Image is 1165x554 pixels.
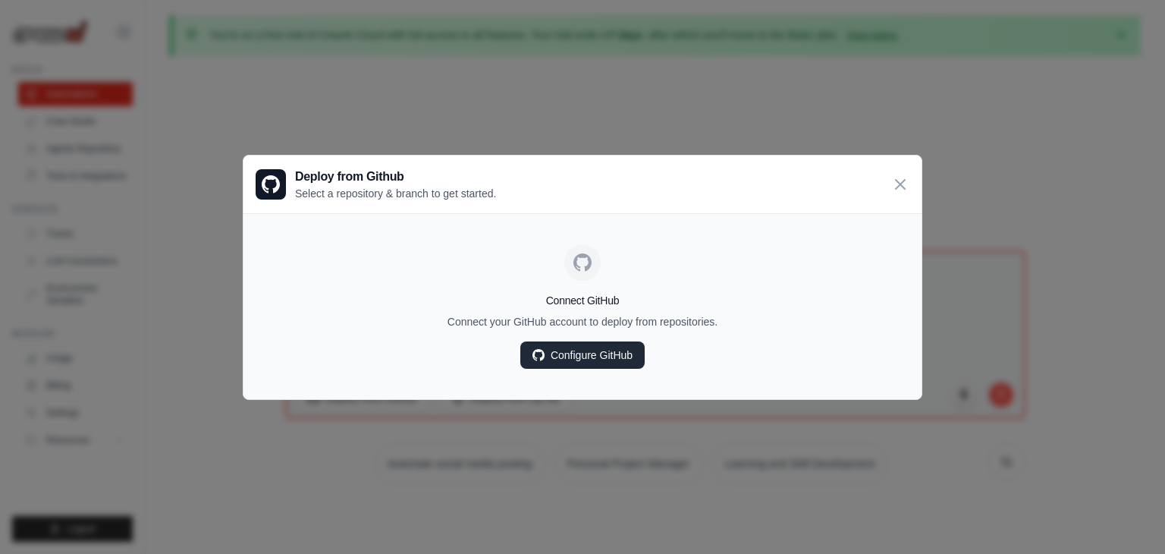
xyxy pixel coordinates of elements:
[295,186,496,201] p: Select a repository & branch to get started.
[256,314,909,329] p: Connect your GitHub account to deploy from repositories.
[1089,481,1165,554] iframe: Chat Widget
[295,168,496,186] h3: Deploy from Github
[256,293,909,308] h4: Connect GitHub
[520,342,645,369] a: Configure GitHub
